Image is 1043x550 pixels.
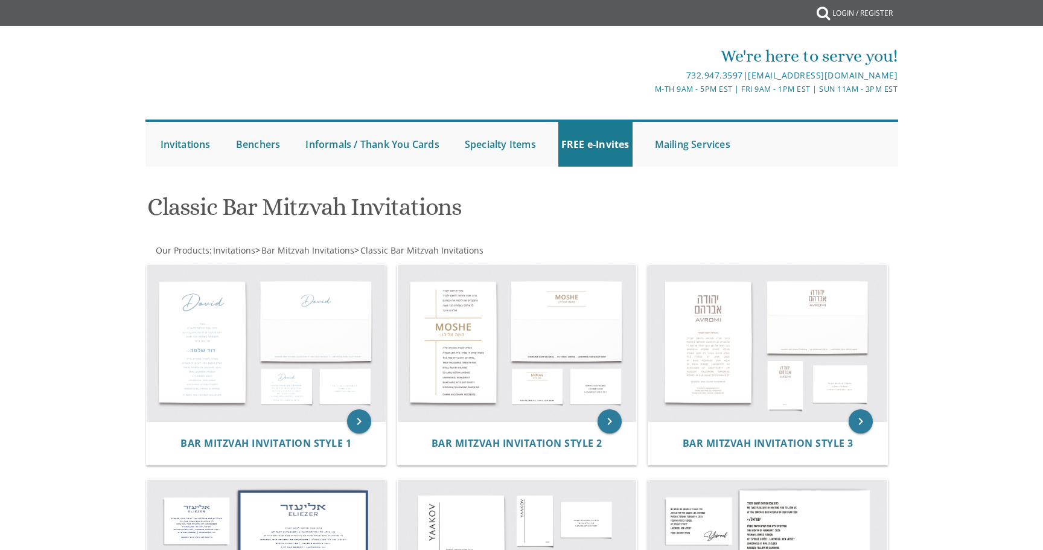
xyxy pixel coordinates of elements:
[432,436,602,450] span: Bar Mitzvah Invitation Style 2
[213,245,255,256] span: Invitations
[397,68,898,83] div: |
[398,265,637,422] img: Bar Mitzvah Invitation Style 2
[462,122,539,167] a: Specialty Items
[180,438,351,449] a: Bar Mitzvah Invitation Style 1
[652,122,733,167] a: Mailing Services
[432,438,602,449] a: Bar Mitzvah Invitation Style 2
[147,265,386,422] img: Bar Mitzvah Invitation Style 1
[686,69,743,81] a: 732.947.3597
[683,436,853,450] span: Bar Mitzvah Invitation Style 3
[147,194,640,229] h1: Classic Bar Mitzvah Invitations
[255,245,354,256] span: >
[158,122,214,167] a: Invitations
[233,122,284,167] a: Benchers
[180,436,351,450] span: Bar Mitzvah Invitation Style 1
[302,122,442,167] a: Informals / Thank You Cards
[558,122,633,167] a: FREE e-Invites
[648,265,887,422] img: Bar Mitzvah Invitation Style 3
[748,69,898,81] a: [EMAIL_ADDRESS][DOMAIN_NAME]
[849,409,873,433] a: keyboard_arrow_right
[598,409,622,433] a: keyboard_arrow_right
[155,245,209,256] a: Our Products
[397,44,898,68] div: We're here to serve you!
[260,245,354,256] a: Bar Mitzvah Invitations
[360,245,483,256] span: Classic Bar Mitzvah Invitations
[347,409,371,433] a: keyboard_arrow_right
[261,245,354,256] span: Bar Mitzvah Invitations
[397,83,898,95] div: M-Th 9am - 5pm EST | Fri 9am - 1pm EST | Sun 11am - 3pm EST
[212,245,255,256] a: Invitations
[359,245,483,256] a: Classic Bar Mitzvah Invitations
[354,245,483,256] span: >
[683,438,853,449] a: Bar Mitzvah Invitation Style 3
[145,245,522,257] div: :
